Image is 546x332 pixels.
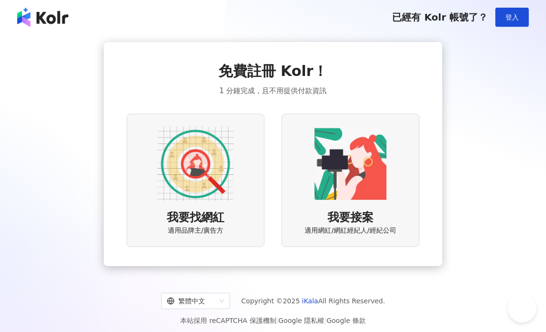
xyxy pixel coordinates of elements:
[241,295,385,307] span: Copyright © 2025 All Rights Reserved.
[276,317,279,324] span: |
[495,8,529,27] button: 登入
[168,226,224,236] span: 適用品牌主/廣告方
[180,315,365,326] span: 本站採用 reCAPTCHA 保護機制
[278,317,324,324] a: Google 隱私權
[324,317,327,324] span: |
[305,226,396,236] span: 適用網紅/網紅經紀人/經紀公司
[219,85,327,96] span: 1 分鐘完成，且不用提供付款資訊
[312,126,389,202] img: KOL identity option
[328,210,373,226] span: 我要接案
[167,293,216,309] div: 繁體中文
[167,210,224,226] span: 我要找網紅
[17,8,68,27] img: logo
[302,297,318,305] a: iKala
[327,317,366,324] a: Google 條款
[508,294,536,322] iframe: Help Scout Beacon - Open
[505,13,519,21] span: 登入
[392,11,488,23] span: 已經有 Kolr 帳號了？
[218,61,328,81] span: 免費註冊 Kolr！
[157,126,234,202] img: AD identity option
